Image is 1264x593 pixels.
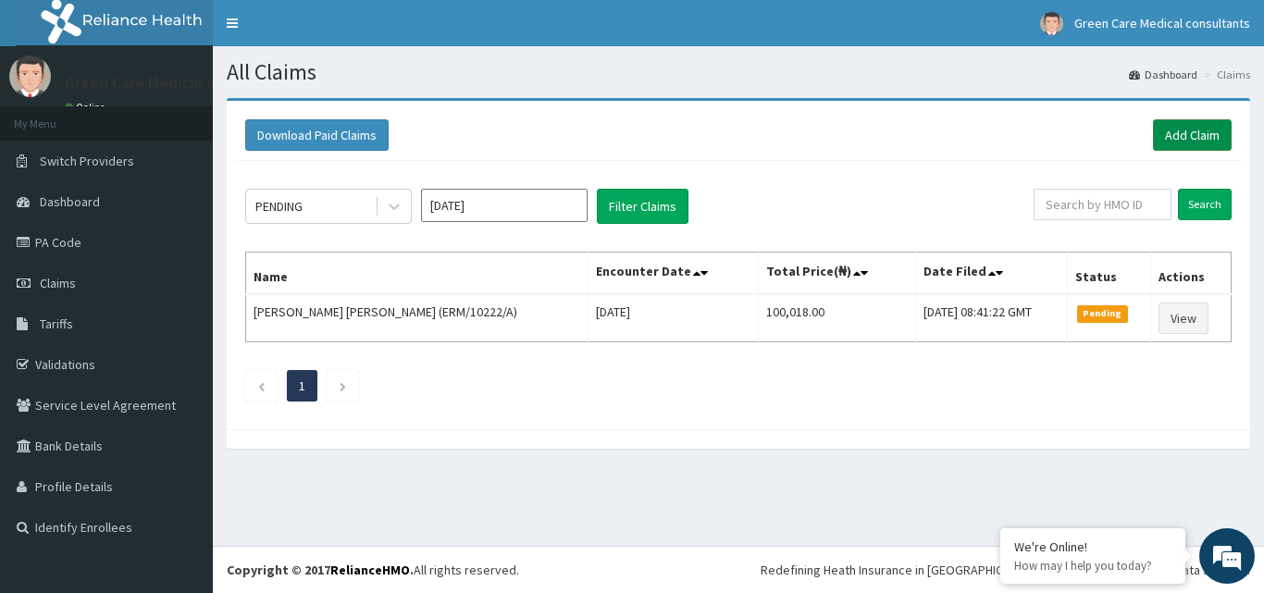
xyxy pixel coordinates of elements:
[255,197,303,216] div: PENDING
[915,294,1067,342] td: [DATE] 08:41:22 GMT
[588,253,758,295] th: Encounter Date
[1077,305,1128,322] span: Pending
[1074,15,1250,31] span: Green Care Medical consultants
[588,294,758,342] td: [DATE]
[1129,67,1197,82] a: Dashboard
[915,253,1067,295] th: Date Filed
[758,294,915,342] td: 100,018.00
[34,93,75,139] img: d_794563401_company_1708531726252_794563401
[1014,538,1171,555] div: We're Online!
[1034,189,1171,220] input: Search by HMO ID
[227,60,1250,84] h1: All Claims
[213,546,1264,593] footer: All rights reserved.
[1151,253,1232,295] th: Actions
[299,377,305,394] a: Page 1 is your current page
[40,193,100,210] span: Dashboard
[245,119,389,151] button: Download Paid Claims
[107,179,255,365] span: We're online!
[246,253,589,295] th: Name
[9,56,51,97] img: User Image
[1067,253,1150,295] th: Status
[40,153,134,169] span: Switch Providers
[96,104,311,128] div: Chat with us now
[65,101,109,114] a: Online
[761,561,1250,579] div: Redefining Heath Insurance in [GEOGRAPHIC_DATA] using Telemedicine and Data Science!
[1178,189,1232,220] input: Search
[421,189,588,222] input: Select Month and Year
[40,315,73,332] span: Tariffs
[597,189,688,224] button: Filter Claims
[9,396,353,461] textarea: Type your message and hit 'Enter'
[339,377,347,394] a: Next page
[1153,119,1232,151] a: Add Claim
[330,562,410,578] a: RelianceHMO
[65,75,293,92] p: Green Care Medical consultants
[1040,12,1063,35] img: User Image
[227,562,414,578] strong: Copyright © 2017 .
[246,294,589,342] td: [PERSON_NAME] [PERSON_NAME] (ERM/10222/A)
[257,377,266,394] a: Previous page
[304,9,348,54] div: Minimize live chat window
[1014,558,1171,574] p: How may I help you today?
[1159,303,1208,334] a: View
[1199,67,1250,82] li: Claims
[758,253,915,295] th: Total Price(₦)
[40,275,76,291] span: Claims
